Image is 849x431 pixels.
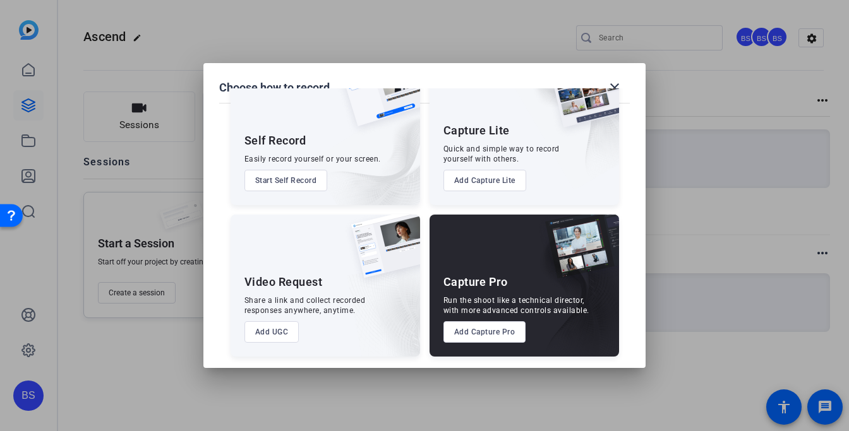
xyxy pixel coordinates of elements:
div: Self Record [244,133,306,148]
img: capture-lite.png [541,63,619,140]
div: Capture Lite [443,123,510,138]
img: embarkstudio-self-record.png [310,90,420,205]
div: Video Request [244,275,323,290]
img: embarkstudio-ugc-content.png [347,254,420,357]
img: embarkstudio-capture-lite.png [506,63,619,189]
div: Easily record yourself or your screen. [244,154,381,164]
div: Capture Pro [443,275,508,290]
h1: Choose how to record [219,80,330,95]
button: Add UGC [244,321,299,343]
button: Start Self Record [244,170,328,191]
img: self-record.png [333,63,420,139]
button: Add Capture Lite [443,170,526,191]
button: Add Capture Pro [443,321,526,343]
img: capture-pro.png [536,215,619,292]
img: ugc-content.png [342,215,420,291]
div: Share a link and collect recorded responses anywhere, anytime. [244,295,366,316]
img: embarkstudio-capture-pro.png [526,230,619,357]
div: Run the shoot like a technical director, with more advanced controls available. [443,295,589,316]
div: Quick and simple way to record yourself with others. [443,144,560,164]
mat-icon: close [607,80,622,95]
